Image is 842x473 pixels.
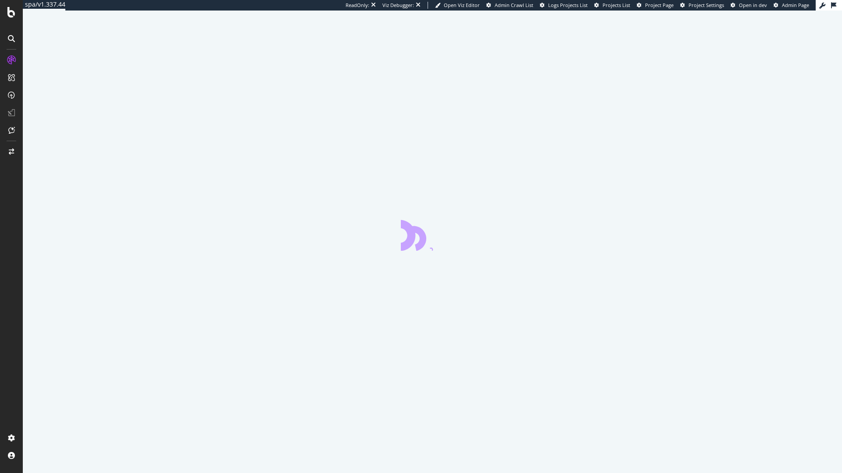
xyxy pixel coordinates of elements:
[645,2,674,8] span: Project Page
[486,2,533,9] a: Admin Crawl List
[382,2,414,9] div: Viz Debugger:
[594,2,630,9] a: Projects List
[731,2,767,9] a: Open in dev
[495,2,533,8] span: Admin Crawl List
[739,2,767,8] span: Open in dev
[689,2,724,8] span: Project Settings
[680,2,724,9] a: Project Settings
[603,2,630,8] span: Projects List
[540,2,588,9] a: Logs Projects List
[774,2,809,9] a: Admin Page
[548,2,588,8] span: Logs Projects List
[435,2,480,9] a: Open Viz Editor
[346,2,369,9] div: ReadOnly:
[782,2,809,8] span: Admin Page
[637,2,674,9] a: Project Page
[444,2,480,8] span: Open Viz Editor
[401,219,464,251] div: animation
